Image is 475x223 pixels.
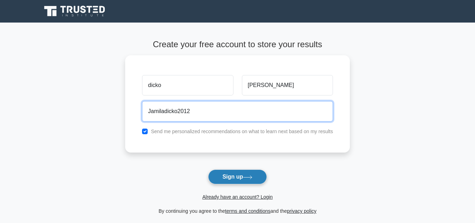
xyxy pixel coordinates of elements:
[151,129,333,134] label: Send me personalized recommendations on what to learn next based on my results
[208,169,267,184] button: Sign up
[202,194,272,200] a: Already have an account? Login
[225,208,270,214] a: terms and conditions
[287,208,316,214] a: privacy policy
[121,207,354,215] div: By continuing you agree to the and the
[242,75,333,95] input: Last name
[142,75,233,95] input: First name
[142,101,333,122] input: Email
[125,39,350,50] h4: Create your free account to store your results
